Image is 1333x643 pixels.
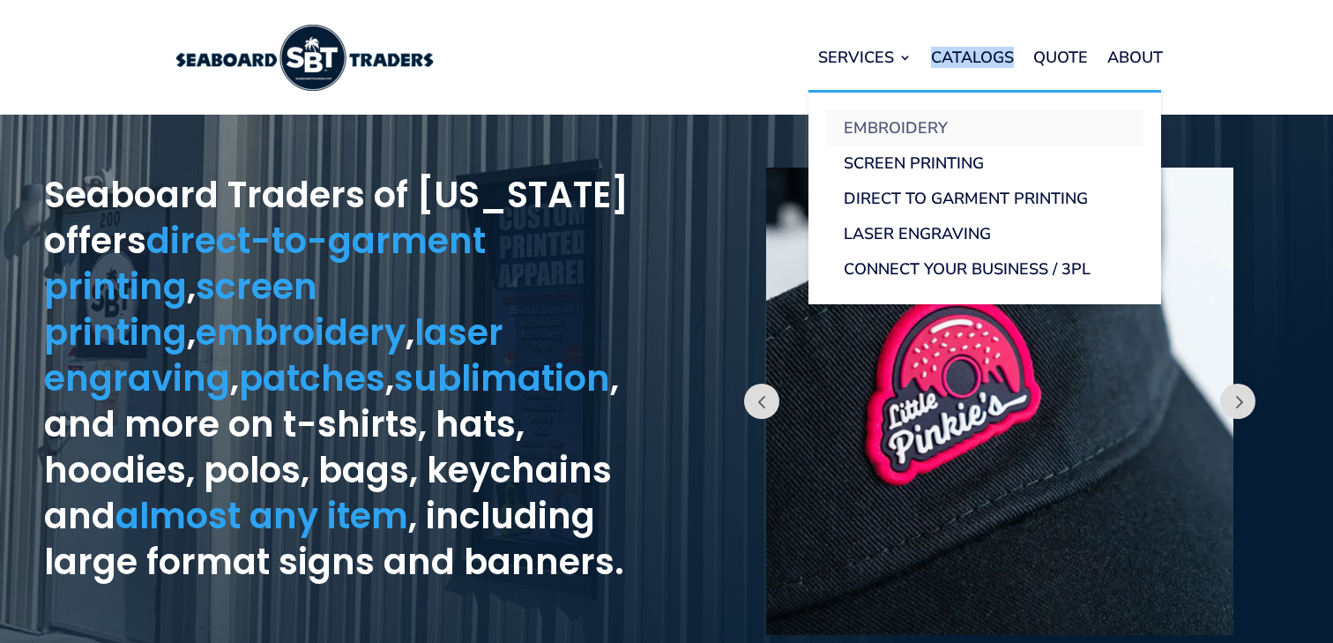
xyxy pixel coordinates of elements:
[826,146,1143,181] a: Screen Printing
[826,110,1143,146] a: Embroidery
[818,24,912,91] a: Services
[826,216,1143,251] a: Laser Engraving
[44,172,666,594] h1: Seaboard Traders of [US_STATE] offers , , , , , , and more on t-shirts, hats, hoodies, polos, bag...
[744,384,779,419] button: Prev
[44,262,317,357] a: screen printing
[394,354,610,403] a: sublimation
[44,216,486,311] a: direct-to-garment printing
[115,491,408,541] a: almost any item
[826,181,1143,216] a: Direct to Garment Printing
[196,308,406,357] a: embroidery
[1107,24,1163,91] a: About
[239,354,385,403] a: patches
[44,308,503,403] a: laser engraving
[1033,24,1088,91] a: Quote
[931,24,1014,91] a: Catalogs
[766,168,1233,635] img: custom visor patch
[826,251,1143,287] a: Connect Your Business / 3PL
[1220,384,1255,419] button: Prev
